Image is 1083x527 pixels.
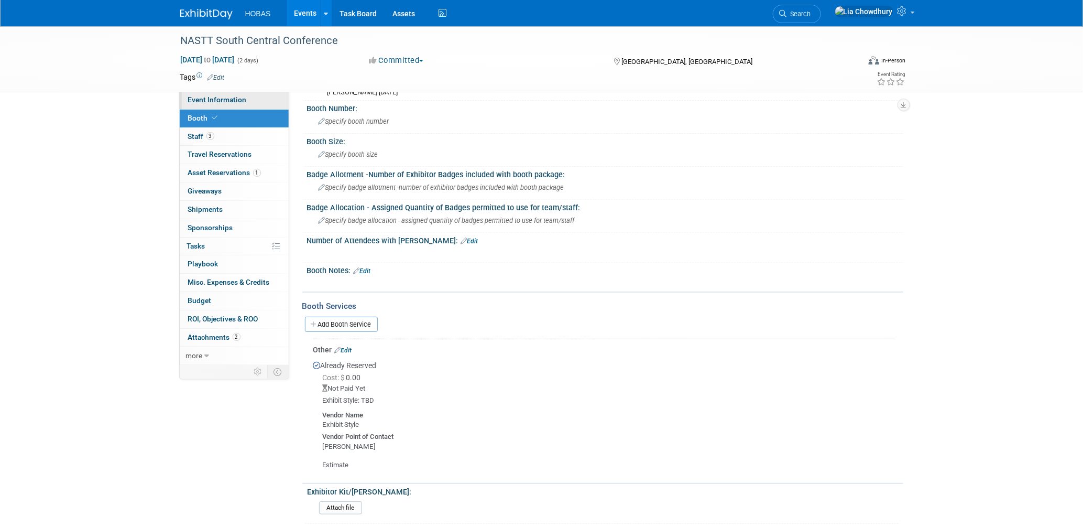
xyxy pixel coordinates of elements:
div: [PERSON_NAME] [323,442,895,452]
div: Vendor Name [323,408,895,421]
a: Shipments [180,201,289,219]
span: [DATE] [DATE] [180,55,235,64]
span: Cost: $ [323,373,346,382]
div: Estimate [313,452,895,470]
a: Edit [207,74,225,81]
span: Specify badge allotment -number of exhibitor badges included with booth package [319,184,564,191]
div: Booth Services [302,300,903,312]
span: to [203,56,213,64]
a: Budget [180,292,289,310]
span: Budget [188,296,212,305]
a: ROI, Objectives & ROO [180,310,289,328]
span: Shipments [188,205,223,213]
a: Event Information [180,91,289,109]
div: Event Format [798,55,906,70]
span: 0.00 [323,373,365,382]
div: Not Paid Yet [323,384,895,394]
a: Giveaways [180,182,289,200]
a: Edit [354,267,371,275]
span: HOBAS [245,9,271,18]
a: Attachments2 [180,329,289,347]
div: Booth Number: [307,101,903,114]
a: Search [773,5,821,23]
span: Tasks [187,242,205,250]
span: 3 [206,132,214,140]
a: Asset Reservations1 [180,164,289,182]
span: Travel Reservations [188,150,252,158]
span: Specify booth number [319,117,389,125]
span: [GEOGRAPHIC_DATA], [GEOGRAPHIC_DATA] [621,58,752,66]
span: 1 [253,169,261,177]
div: Event Rating [877,72,905,77]
div: Exhibitor Kit/[PERSON_NAME]: [308,484,899,497]
div: Badge Allotment -Number of Exhibitor Badges included with booth package: [307,167,903,180]
a: Tasks [180,238,289,255]
div: Vendor Point of Contact [323,430,895,442]
a: Sponsorships [180,219,289,237]
span: Specify badge allocation - assigned quantity of badges permitted to use for team/staff [319,217,575,224]
div: Already Reserved [313,355,895,470]
span: Search [787,10,811,18]
button: Committed [365,55,428,66]
div: Booth Notes: [307,263,903,276]
div: In-Person [881,57,905,64]
span: more [186,351,203,360]
i: Booth reservation complete [213,115,218,121]
a: Misc. Expenses & Credits [180,274,289,292]
span: Booth [188,114,220,122]
span: Playbook [188,260,218,268]
span: Sponsorships [188,223,233,232]
td: Personalize Event Tab Strip [249,365,268,379]
span: Giveaways [188,187,222,195]
div: Booth Size: [307,134,903,147]
a: more [180,347,289,365]
a: Edit [335,347,352,354]
td: Toggle Event Tabs [267,365,289,379]
a: Staff3 [180,128,289,146]
span: 2 [233,333,240,341]
a: Add Booth Service [305,317,378,332]
a: Travel Reservations [180,146,289,164]
div: Exhibit Style [323,420,895,430]
span: Misc. Expenses & Credits [188,278,270,286]
div: Other [313,345,895,355]
span: ROI, Objectives & ROO [188,315,258,323]
a: Playbook [180,255,289,273]
span: (2 days) [237,57,259,64]
span: Attachments [188,333,240,341]
span: Staff [188,132,214,141]
img: ExhibitDay [180,9,233,19]
div: NASTT South Central Conference [177,31,844,50]
div: Exhibit Style: TBD [323,396,895,405]
div: Badge Allocation - Assigned Quantity of Badges permitted to use for team/staff: [307,200,903,213]
span: Event Information [188,95,247,104]
span: Specify booth size [319,150,378,158]
td: Tags [180,72,225,82]
img: Lia Chowdhury [835,6,893,17]
img: Format-Inperson.png [869,56,879,64]
div: Number of Attendees with [PERSON_NAME]: [307,233,903,246]
a: Booth [180,110,289,127]
span: Asset Reservations [188,168,261,177]
a: Edit [461,238,478,245]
